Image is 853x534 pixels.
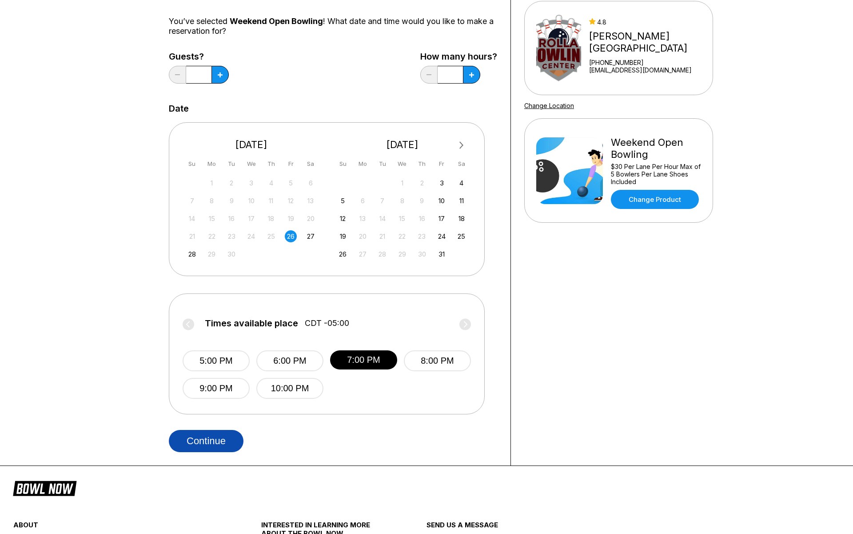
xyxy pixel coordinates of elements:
button: 6:00 PM [256,350,323,371]
div: Choose Friday, October 17th, 2025 [436,213,448,225]
div: Not available Sunday, September 7th, 2025 [186,195,198,207]
button: 8:00 PM [404,350,471,371]
div: [DATE] [334,139,471,151]
button: 7:00 PM [330,350,397,369]
div: Not available Saturday, September 20th, 2025 [305,213,317,225]
div: Not available Tuesday, September 16th, 2025 [226,213,238,225]
div: Sa [305,158,317,170]
label: How many hours? [420,52,497,61]
div: Mo [357,158,369,170]
div: Not available Wednesday, September 17th, 2025 [245,213,257,225]
div: Choose Sunday, October 26th, 2025 [337,248,349,260]
div: Not available Wednesday, October 22nd, 2025 [396,230,408,242]
div: Not available Saturday, September 6th, 2025 [305,177,317,189]
div: Not available Wednesday, October 29th, 2025 [396,248,408,260]
div: Not available Wednesday, September 10th, 2025 [245,195,257,207]
div: Not available Tuesday, October 21st, 2025 [376,230,388,242]
div: $30 Per Lane Per Hour Max of 5 Bowlers Per Lane Shoes Included [611,163,701,185]
div: Th [265,158,277,170]
div: Choose Friday, October 24th, 2025 [436,230,448,242]
div: Not available Monday, September 8th, 2025 [206,195,218,207]
div: Choose Friday, October 10th, 2025 [436,195,448,207]
div: Choose Saturday, October 11th, 2025 [455,195,467,207]
div: month 2025-10 [336,176,469,260]
div: Su [186,158,198,170]
div: Sa [455,158,467,170]
a: [EMAIL_ADDRESS][DOMAIN_NAME] [589,66,709,74]
div: Choose Saturday, October 25th, 2025 [455,230,467,242]
div: Choose Saturday, September 27th, 2025 [305,230,317,242]
img: Rolla Bowling Center [536,15,581,81]
div: Choose Saturday, October 4th, 2025 [455,177,467,189]
div: Choose Saturday, October 18th, 2025 [455,213,467,225]
div: Not available Friday, September 12th, 2025 [285,195,297,207]
div: Not available Sunday, September 21st, 2025 [186,230,198,242]
div: You’ve selected ! What date and time would you like to make a reservation for? [169,16,497,36]
div: Not available Monday, October 27th, 2025 [357,248,369,260]
div: Weekend Open Bowling [611,137,701,161]
div: Not available Friday, September 5th, 2025 [285,177,297,189]
div: [PHONE_NUMBER] [589,59,709,66]
div: Not available Thursday, September 25th, 2025 [265,230,277,242]
a: Change Location [524,102,574,109]
div: Not available Thursday, October 9th, 2025 [416,195,428,207]
div: Not available Monday, October 6th, 2025 [357,195,369,207]
button: Next Month [454,138,469,153]
div: Not available Monday, September 22nd, 2025 [206,230,218,242]
span: CDT -05:00 [305,318,349,328]
div: Not available Wednesday, October 1st, 2025 [396,177,408,189]
div: Not available Wednesday, October 15th, 2025 [396,213,408,225]
div: Choose Sunday, September 28th, 2025 [186,248,198,260]
div: Choose Sunday, October 5th, 2025 [337,195,349,207]
div: Not available Monday, September 29th, 2025 [206,248,218,260]
div: Choose Friday, October 3rd, 2025 [436,177,448,189]
div: Choose Sunday, October 19th, 2025 [337,230,349,242]
div: Choose Friday, October 31st, 2025 [436,248,448,260]
div: [DATE] [183,139,320,151]
div: Not available Thursday, September 11th, 2025 [265,195,277,207]
div: Mo [206,158,218,170]
div: Th [416,158,428,170]
button: 9:00 PM [183,378,250,399]
div: Not available Sunday, September 14th, 2025 [186,213,198,225]
div: Not available Saturday, September 13th, 2025 [305,195,317,207]
div: Not available Wednesday, September 24th, 2025 [245,230,257,242]
div: Not available Friday, September 19th, 2025 [285,213,297,225]
label: Date [169,104,189,113]
div: Not available Tuesday, October 14th, 2025 [376,213,388,225]
div: Fr [285,158,297,170]
div: Tu [226,158,238,170]
div: Not available Thursday, September 4th, 2025 [265,177,277,189]
div: Not available Monday, September 1st, 2025 [206,177,218,189]
div: Not available Monday, October 13th, 2025 [357,213,369,225]
div: Not available Tuesday, September 2nd, 2025 [226,177,238,189]
span: Weekend Open Bowling [230,16,323,26]
div: Su [337,158,349,170]
div: Not available Tuesday, October 7th, 2025 [376,195,388,207]
div: We [245,158,257,170]
div: Not available Monday, October 20th, 2025 [357,230,369,242]
a: Change Product [611,190,699,209]
div: Not available Thursday, September 18th, 2025 [265,213,277,225]
button: 10:00 PM [256,378,323,399]
div: 4.8 [589,18,709,26]
div: Not available Tuesday, September 9th, 2025 [226,195,238,207]
div: Not available Wednesday, September 3rd, 2025 [245,177,257,189]
div: month 2025-09 [185,176,318,260]
div: Tu [376,158,388,170]
span: Times available place [205,318,298,328]
div: Not available Thursday, October 2nd, 2025 [416,177,428,189]
div: We [396,158,408,170]
div: [PERSON_NAME][GEOGRAPHIC_DATA] [589,30,709,54]
button: 5:00 PM [183,350,250,371]
div: Not available Tuesday, October 28th, 2025 [376,248,388,260]
button: Continue [169,430,243,452]
div: about [13,521,220,534]
div: Fr [436,158,448,170]
div: Not available Thursday, October 30th, 2025 [416,248,428,260]
div: Not available Monday, September 15th, 2025 [206,213,218,225]
div: Not available Tuesday, September 30th, 2025 [226,248,238,260]
img: Weekend Open Bowling [536,137,603,204]
div: Not available Thursday, October 23rd, 2025 [416,230,428,242]
div: Choose Sunday, October 12th, 2025 [337,213,349,225]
